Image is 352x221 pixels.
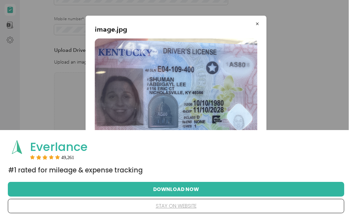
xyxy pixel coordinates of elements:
button: stay on website [18,199,334,213]
span: User reviews count [61,156,74,160]
img: App logo [8,139,26,156]
span: Everlance [30,139,88,155]
button: Download Now [18,183,334,196]
img: Expense detail [95,39,257,161]
div: Rating:5 stars [30,155,74,160]
span: #1 Rated for Mileage & Expense Tracking [8,166,143,175]
p: image.jpg [95,25,257,34]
